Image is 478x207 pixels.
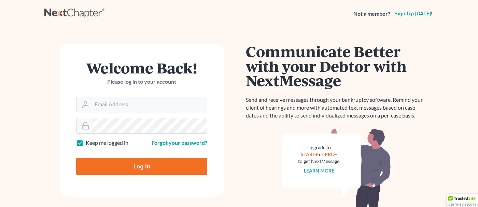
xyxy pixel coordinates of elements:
[298,158,340,165] div: to get NextMessage.
[246,44,427,88] h1: Communicate Better with your Debtor with NextMessage
[301,151,318,157] a: START+
[353,10,390,18] strong: Not a member?
[76,78,207,86] p: Please log in to your account
[304,168,335,174] a: Learn more
[92,97,207,112] input: Email Address
[246,96,427,120] p: Send and receive messages through your bankruptcy software. Remind your client of hearings and mo...
[152,139,207,146] a: Forgot your password?
[393,11,434,16] a: Sign up [DATE]!
[76,158,207,175] input: Log In
[86,139,128,147] label: Keep me logged in
[319,151,324,157] span: or
[76,60,207,75] h1: Welcome Back!
[325,151,338,157] a: PRO+
[298,144,340,151] div: Upgrade to
[447,194,478,207] div: TrustedSite Certified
